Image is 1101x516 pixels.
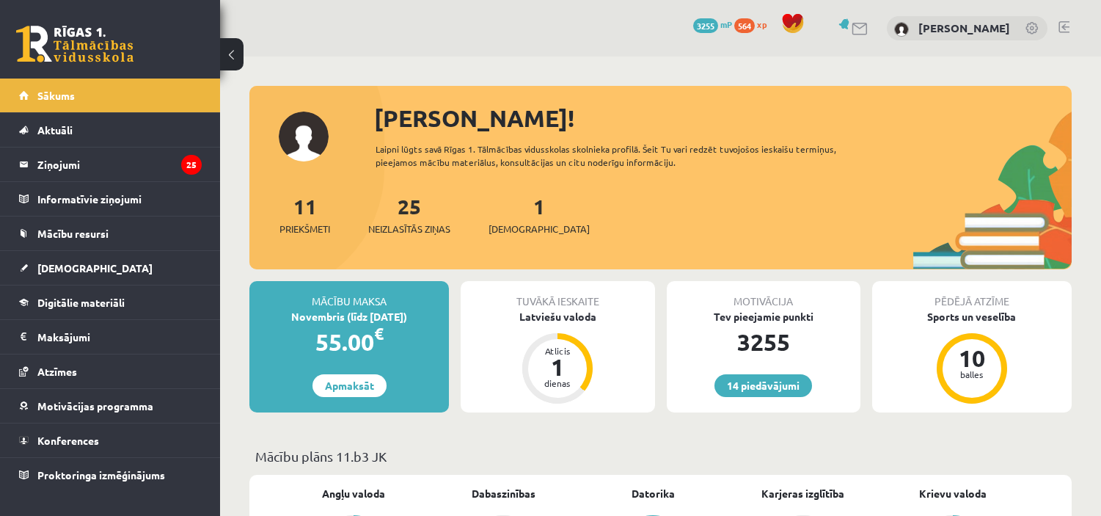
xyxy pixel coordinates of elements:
[950,346,994,370] div: 10
[667,324,860,360] div: 3255
[872,309,1072,324] div: Sports un veselība
[368,222,450,236] span: Neizlasītās ziņas
[535,379,579,388] div: dienas
[894,22,909,37] img: Adriana Sparāne
[19,320,202,354] a: Maksājumi
[19,355,202,388] a: Atzīmes
[368,193,450,236] a: 25Neizlasītās ziņas
[19,251,202,285] a: [DEMOGRAPHIC_DATA]
[19,217,202,250] a: Mācību resursi
[734,18,774,30] a: 564 xp
[376,142,869,169] div: Laipni lūgts savā Rīgas 1. Tālmācības vidusskolas skolnieka profilā. Šeit Tu vari redzēt tuvojošo...
[374,101,1072,136] div: [PERSON_NAME]!
[461,309,654,406] a: Latviešu valoda Atlicis 1 dienas
[489,222,590,236] span: [DEMOGRAPHIC_DATA]
[37,182,202,216] legend: Informatīvie ziņojumi
[667,309,860,324] div: Tev pieejamie punkti
[279,222,330,236] span: Priekšmeti
[472,486,535,501] a: Dabaszinības
[37,399,153,413] span: Motivācijas programma
[950,370,994,379] div: balles
[19,424,202,457] a: Konferences
[37,320,202,354] legend: Maksājumi
[461,281,654,309] div: Tuvākā ieskaite
[918,21,1010,35] a: [PERSON_NAME]
[37,227,109,240] span: Mācību resursi
[374,323,384,344] span: €
[37,434,99,447] span: Konferences
[734,18,755,33] span: 564
[37,123,73,137] span: Aktuāli
[714,374,812,397] a: 14 piedāvājumi
[19,389,202,423] a: Motivācijas programma
[19,458,202,492] a: Proktoringa izmēģinājums
[632,486,675,501] a: Datorika
[757,18,767,30] span: xp
[16,26,133,62] a: Rīgas 1. Tālmācības vidusskola
[19,113,202,147] a: Aktuāli
[249,281,449,309] div: Mācību maksa
[761,486,844,501] a: Karjeras izglītība
[312,374,387,397] a: Apmaksāt
[322,486,385,501] a: Angļu valoda
[489,193,590,236] a: 1[DEMOGRAPHIC_DATA]
[693,18,732,30] a: 3255 mP
[279,193,330,236] a: 11Priekšmeti
[872,309,1072,406] a: Sports un veselība 10 balles
[19,148,202,181] a: Ziņojumi25
[919,486,987,501] a: Krievu valoda
[181,155,202,175] i: 25
[37,148,202,181] legend: Ziņojumi
[872,281,1072,309] div: Pēdējā atzīme
[19,182,202,216] a: Informatīvie ziņojumi
[255,446,1066,466] p: Mācību plāns 11.b3 JK
[693,18,718,33] span: 3255
[461,309,654,324] div: Latviešu valoda
[37,365,77,378] span: Atzīmes
[720,18,732,30] span: mP
[19,286,202,319] a: Digitālie materiāli
[535,346,579,355] div: Atlicis
[249,309,449,324] div: Novembris (līdz [DATE])
[535,355,579,379] div: 1
[667,281,860,309] div: Motivācija
[19,79,202,112] a: Sākums
[37,296,125,309] span: Digitālie materiāli
[37,468,165,482] span: Proktoringa izmēģinājums
[37,261,153,275] span: [DEMOGRAPHIC_DATA]
[249,324,449,360] div: 55.00
[37,89,75,102] span: Sākums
